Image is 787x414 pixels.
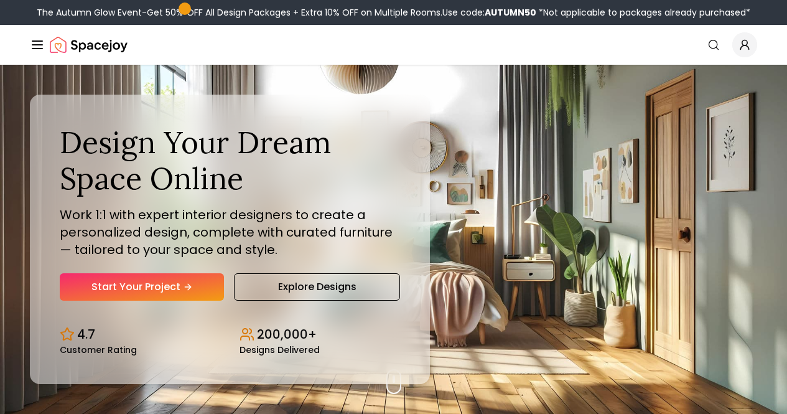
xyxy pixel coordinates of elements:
b: AUTUMN50 [485,6,536,19]
a: Start Your Project [60,273,224,301]
span: *Not applicable to packages already purchased* [536,6,750,19]
img: Spacejoy Logo [50,32,128,57]
a: Explore Designs [234,273,399,301]
p: 4.7 [77,326,95,343]
div: The Autumn Glow Event-Get 50% OFF All Design Packages + Extra 10% OFF on Multiple Rooms. [37,6,750,19]
h1: Design Your Dream Space Online [60,125,400,196]
a: Spacejoy [50,32,128,57]
small: Designs Delivered [240,346,320,354]
div: Design stats [60,316,400,354]
p: Work 1:1 with expert interior designers to create a personalized design, complete with curated fu... [60,206,400,258]
small: Customer Rating [60,346,137,354]
nav: Global [30,25,757,65]
span: Use code: [442,6,536,19]
p: 200,000+ [257,326,317,343]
